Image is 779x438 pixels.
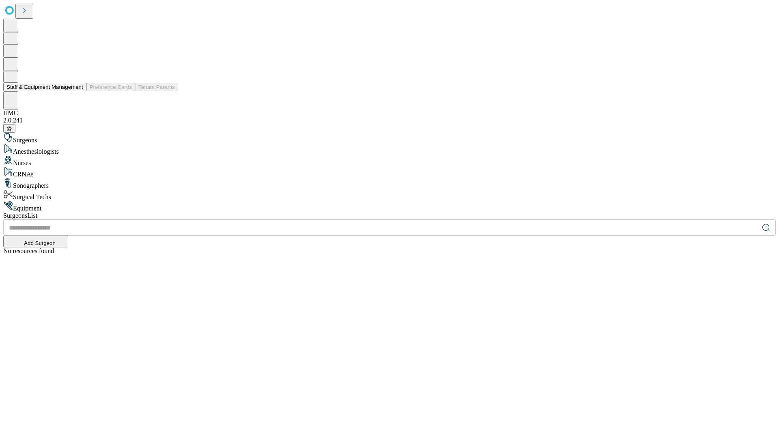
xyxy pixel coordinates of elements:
[3,109,776,117] div: HMC
[3,212,776,219] div: Surgeons List
[3,124,15,133] button: @
[24,240,56,246] span: Add Surgeon
[3,133,776,144] div: Surgeons
[3,155,776,167] div: Nurses
[3,201,776,212] div: Equipment
[86,83,135,91] button: Preference Cards
[3,117,776,124] div: 2.0.241
[3,189,776,201] div: Surgical Techs
[3,167,776,178] div: CRNAs
[135,83,178,91] button: Tenant Params
[6,125,12,131] span: @
[3,178,776,189] div: Sonographers
[3,144,776,155] div: Anesthesiologists
[3,236,68,247] button: Add Surgeon
[3,247,776,255] div: No resources found
[3,83,86,91] button: Staff & Equipment Management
